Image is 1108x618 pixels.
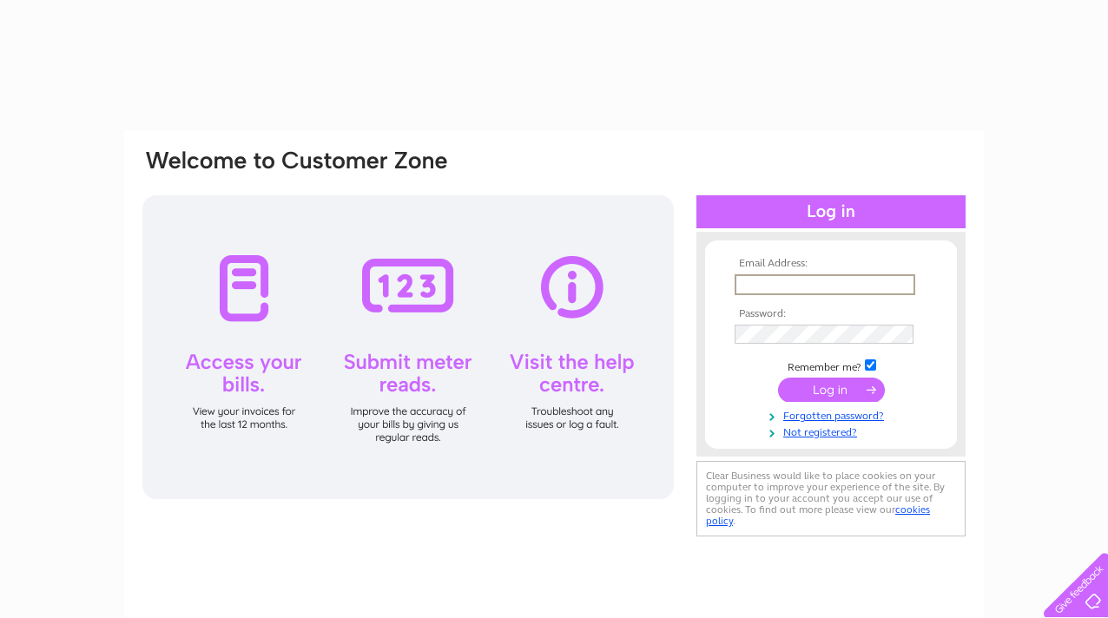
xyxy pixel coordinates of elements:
a: Forgotten password? [735,406,932,423]
th: Password: [730,308,932,320]
td: Remember me? [730,357,932,374]
th: Email Address: [730,258,932,270]
div: Clear Business would like to place cookies on your computer to improve your experience of the sit... [696,461,966,536]
a: cookies policy [706,503,930,527]
input: Submit [778,378,885,402]
a: Not registered? [735,423,932,439]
